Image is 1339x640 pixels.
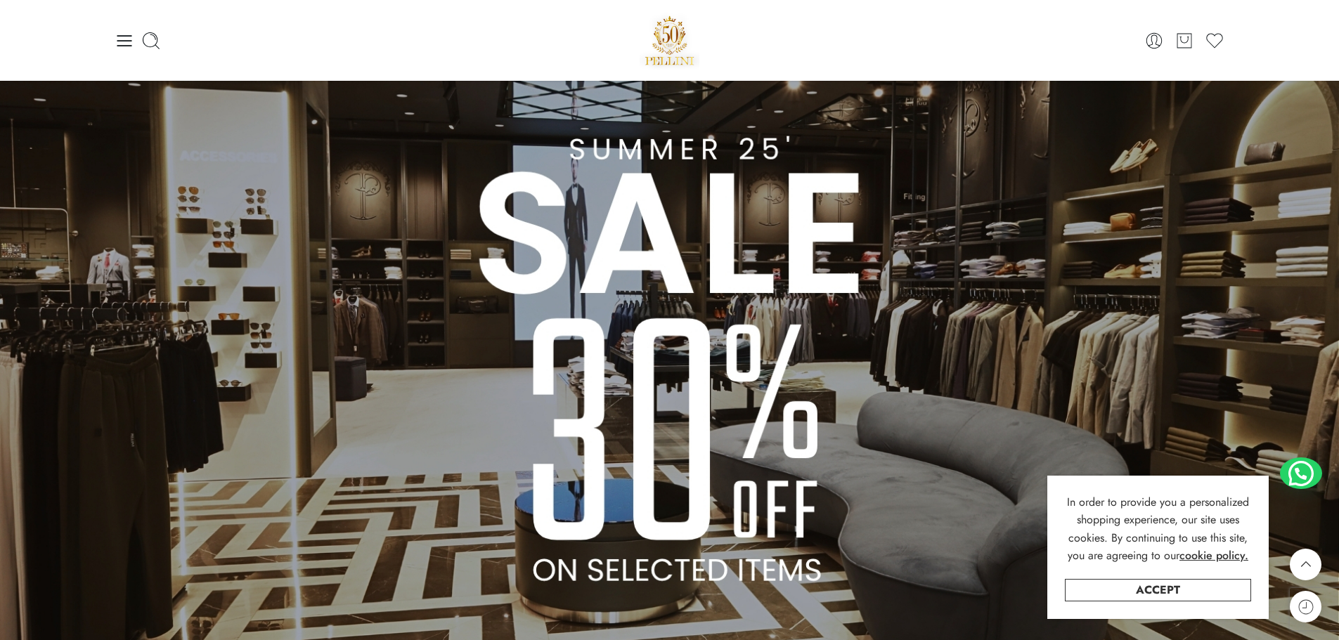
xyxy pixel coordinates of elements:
[1179,547,1248,565] a: cookie policy.
[1144,31,1164,51] a: Login / Register
[1067,494,1249,564] span: In order to provide you a personalized shopping experience, our site uses cookies. By continuing ...
[1065,579,1251,601] a: Accept
[640,11,700,70] img: Pellini
[1175,31,1194,51] a: Cart
[640,11,700,70] a: Pellini -
[1205,31,1224,51] a: Wishlist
